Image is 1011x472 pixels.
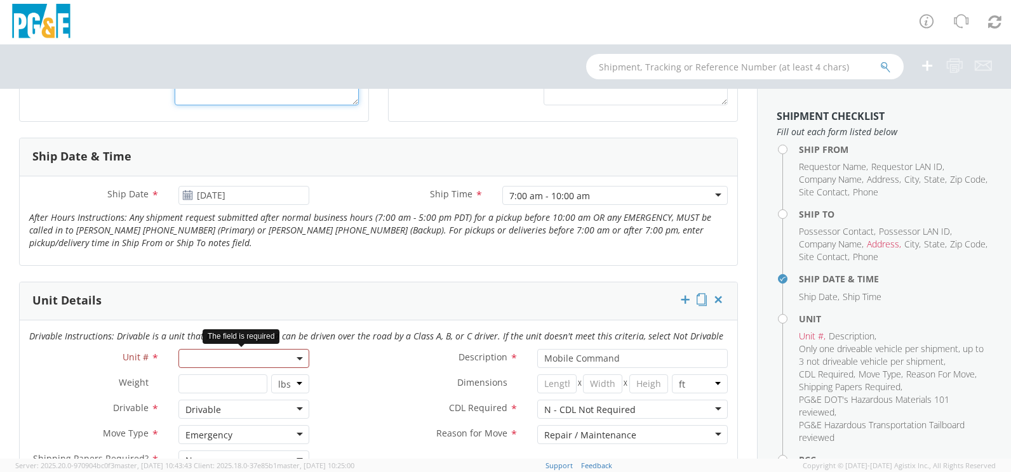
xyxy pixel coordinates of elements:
[799,274,992,284] h4: Ship Date & Time
[436,427,507,439] span: Reason for Move
[950,173,988,186] li: ,
[867,173,899,185] span: Address
[457,376,507,388] span: Dimensions
[113,402,149,414] span: Drivable
[799,186,850,199] li: ,
[867,238,899,250] span: Address
[924,173,947,186] li: ,
[799,393,989,419] li: ,
[799,161,868,173] li: ,
[853,251,878,263] span: Phone
[904,238,921,251] li: ,
[185,403,221,416] div: Drivable
[123,351,149,363] span: Unit #
[799,330,824,342] span: Unit #
[586,54,904,79] input: Shipment, Tracking or Reference Number (at least 4 chars)
[581,461,612,470] a: Feedback
[799,186,848,198] span: Site Contact
[924,238,947,251] li: ,
[277,461,354,470] span: master, [DATE] 10:25:00
[107,188,149,200] span: Ship Date
[33,452,149,464] span: Shipping Papers Required?
[185,454,198,467] div: No
[867,173,901,186] li: ,
[859,368,903,381] li: ,
[799,314,992,324] h4: Unit
[799,381,902,393] li: ,
[879,225,950,237] span: Possessor LAN ID
[950,173,986,185] span: Zip Code
[32,294,102,307] h3: Unit Details
[430,188,472,200] span: Ship Time
[799,393,949,418] span: PG&E DOT's Hazardous Materials 101 reviewed
[950,238,988,251] li: ,
[799,225,874,237] span: Possessor Contact
[777,109,885,123] strong: Shipment Checklist
[799,291,840,303] li: ,
[853,186,878,198] span: Phone
[803,461,996,471] span: Copyright © [DATE]-[DATE] Agistix Inc., All Rights Reserved
[15,461,192,470] span: Server: 2025.20.0-970904bc0f3
[583,374,622,393] input: Width
[879,225,952,238] li: ,
[904,173,919,185] span: City
[799,173,862,185] span: Company Name
[799,238,862,250] span: Company Name
[799,251,848,263] span: Site Contact
[799,330,826,343] li: ,
[950,238,986,250] span: Zip Code
[799,161,866,173] span: Requestor Name
[859,368,901,380] span: Move Type
[829,330,876,343] li: ,
[459,351,507,363] span: Description
[537,374,577,393] input: Length
[544,429,636,442] div: Repair / Maintenance
[906,368,975,380] span: Reason For Move
[904,173,921,186] li: ,
[799,368,855,381] li: ,
[871,161,944,173] li: ,
[449,402,507,414] span: CDL Required
[203,329,279,344] div: The field is required
[185,429,232,442] div: Emergency
[799,173,864,186] li: ,
[10,4,73,41] img: pge-logo-06675f144f4cfa6a6814.png
[924,173,945,185] span: State
[777,126,992,138] span: Fill out each form listed below
[799,419,965,443] span: PG&E Hazardous Transportation Tailboard reviewed
[29,330,723,342] i: Drivable Instructions: Drivable is a unit that is roadworthy and can be driven over the road by a...
[924,238,945,250] span: State
[114,461,192,470] span: master, [DATE] 10:43:43
[871,161,942,173] span: Requestor LAN ID
[829,330,874,342] span: Description
[509,190,590,202] div: 7:00 am - 10:00 am
[906,368,977,381] li: ,
[799,368,854,380] span: CDL Required
[32,150,131,163] h3: Ship Date & Time
[799,238,864,251] li: ,
[867,238,901,251] li: ,
[799,381,901,393] span: Shipping Papers Required
[546,461,573,470] a: Support
[799,343,989,368] li: ,
[622,374,629,393] span: X
[799,145,992,154] h4: Ship From
[799,225,876,238] li: ,
[544,403,636,416] div: N - CDL Not Required
[29,211,711,249] i: After Hours Instructions: Any shipment request submitted after normal business hours (7:00 am - 5...
[194,461,354,470] span: Client: 2025.18.0-37e85b1
[799,291,838,303] span: Ship Date
[629,374,669,393] input: Height
[843,291,881,303] span: Ship Time
[904,238,919,250] span: City
[119,376,149,388] span: Weight
[799,251,850,263] li: ,
[103,427,149,439] span: Move Type
[799,343,984,367] span: Only one driveable vehicle per shipment, up to 3 not driveable vehicle per shipment
[799,455,992,464] h4: PCC
[799,209,992,219] h4: Ship To
[577,374,583,393] span: X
